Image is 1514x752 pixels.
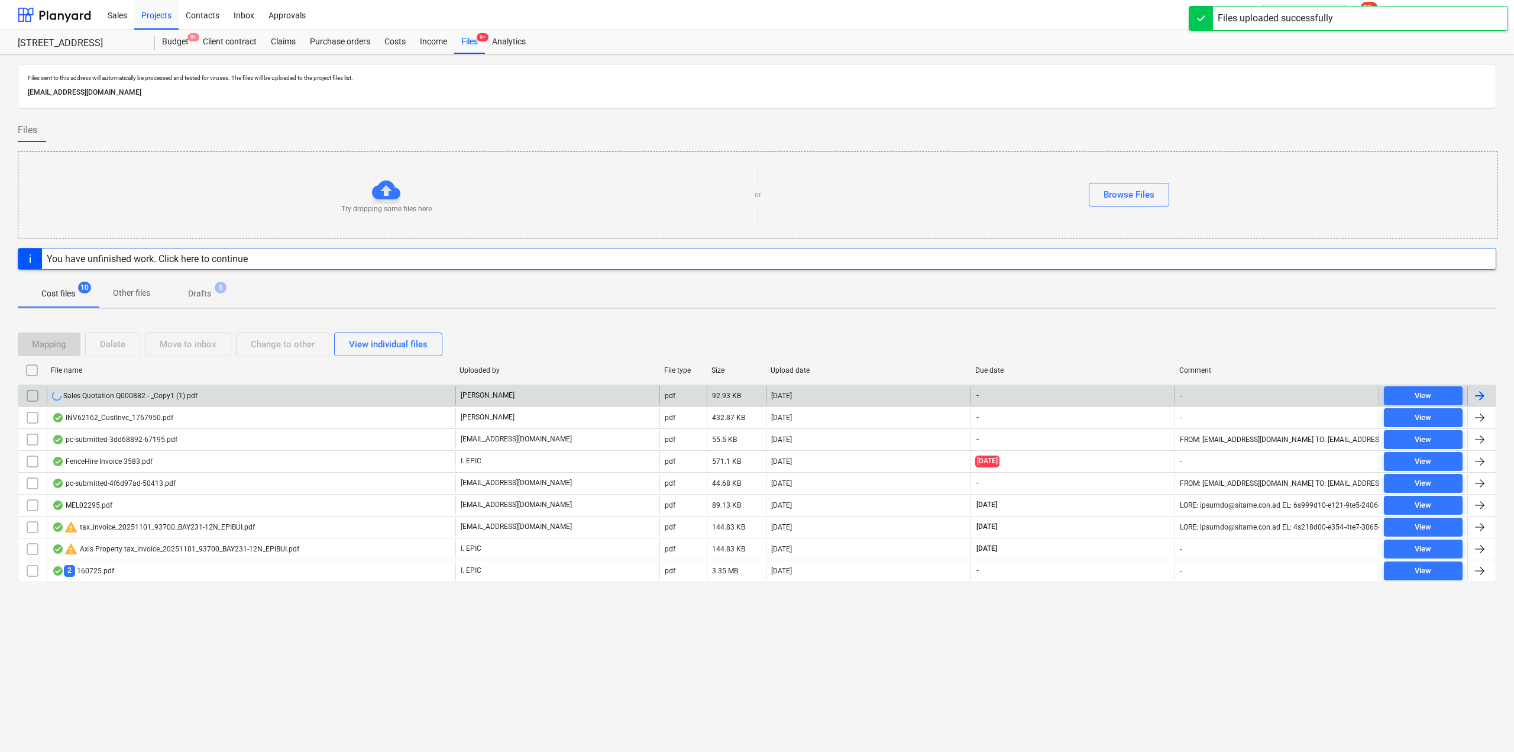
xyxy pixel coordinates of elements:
p: [EMAIL_ADDRESS][DOMAIN_NAME] [461,522,572,532]
div: View individual files [349,337,428,352]
button: View [1384,386,1463,405]
div: You have unfinished work. Click here to continue [47,253,248,264]
a: Client contract [196,30,264,54]
div: pdf [665,392,675,400]
div: [DATE] [771,479,792,488]
p: Drafts [188,288,211,300]
span: warning [64,520,78,534]
iframe: Chat Widget [1455,695,1514,752]
div: pdf [665,567,675,575]
p: Cost files [41,288,75,300]
div: pdf [665,414,675,422]
span: - [975,390,980,401]
div: 160725.pdf [52,565,114,576]
div: Axis Property tax_invoice_20251101_93700_BAY231-12N_EPIBUI.pdf [52,542,299,556]
div: Files [454,30,485,54]
div: View [1415,455,1431,469]
div: View [1415,499,1431,512]
button: Browse Files [1089,183,1169,206]
span: - [975,478,980,488]
button: View [1384,561,1463,580]
button: View [1384,518,1463,537]
div: Browse Files [1104,187,1154,202]
div: Analytics [485,30,533,54]
span: 2 [64,565,75,576]
div: 571.1 KB [712,457,741,466]
p: Files sent to this address will automatically be processed and tested for viruses. The files will... [28,74,1486,82]
a: Purchase orders [303,30,377,54]
p: Try dropping some files here [341,204,432,214]
div: 144.83 KB [712,523,745,531]
p: Other files [113,287,150,299]
div: [DATE] [771,414,792,422]
span: - [975,434,980,444]
div: - [1180,545,1182,553]
div: 144.83 KB [712,545,745,553]
div: 55.5 KB [712,435,737,444]
div: View [1415,433,1431,447]
div: OCR finished [52,413,64,422]
div: Uploaded by [460,366,655,375]
div: View [1415,477,1431,490]
div: INV62162_CustInvc_1767950.pdf [52,413,173,422]
div: pdf [665,501,675,509]
p: or [755,190,761,200]
div: FenceHire Invoice 3583.pdf [52,457,153,466]
div: [STREET_ADDRESS] [18,37,141,50]
div: OCR in progress [52,391,62,401]
div: Due date [975,366,1170,375]
p: I. EPIC [461,456,481,466]
div: [DATE] [771,392,792,400]
p: [PERSON_NAME] [461,390,515,401]
a: Income [413,30,454,54]
div: [DATE] [771,435,792,444]
div: pc-submitted-4f6d97ad-50413.pdf [52,479,176,488]
button: View individual files [334,333,442,356]
span: 9+ [477,33,489,41]
p: I. EPIC [461,544,481,554]
p: [EMAIL_ADDRESS][DOMAIN_NAME] [461,500,572,510]
div: OCR finished [52,501,64,510]
div: Budget [155,30,196,54]
div: File name [51,366,450,375]
a: Costs [377,30,413,54]
div: Size [711,366,761,375]
div: File type [664,366,702,375]
div: View [1415,389,1431,403]
div: OCR finished [52,457,64,466]
div: View [1415,564,1431,578]
div: Files uploaded successfully [1218,11,1333,25]
p: [EMAIL_ADDRESS][DOMAIN_NAME] [461,478,572,488]
div: Upload date [771,366,966,375]
div: [DATE] [771,567,792,575]
div: 3.35 MB [712,567,738,575]
div: 89.13 KB [712,501,741,509]
div: OCR finished [52,479,64,488]
a: Files9+ [454,30,485,54]
a: Claims [264,30,303,54]
p: [EMAIL_ADDRESS][DOMAIN_NAME] [28,86,1486,99]
div: pc-submitted-3dd68892-67195.pdf [52,435,177,444]
div: Comment [1179,366,1374,375]
a: Budget9+ [155,30,196,54]
div: - [1180,414,1182,422]
button: View [1384,540,1463,559]
div: [DATE] [771,545,792,553]
div: - [1180,567,1182,575]
div: tax_invoice_20251101_93700_BAY231-12N_EPIBUI.pdf [52,520,255,534]
div: MEL02295.pdf [52,501,112,510]
div: Sales Quotation Q000882 - _Copy1 (1).pdf [52,391,198,401]
span: [DATE] [975,456,999,467]
span: 9+ [187,33,199,41]
div: 92.93 KB [712,392,741,400]
div: View [1415,521,1431,534]
div: OCR finished [52,435,64,444]
button: View [1384,452,1463,471]
span: - [975,412,980,422]
div: [DATE] [771,457,792,466]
